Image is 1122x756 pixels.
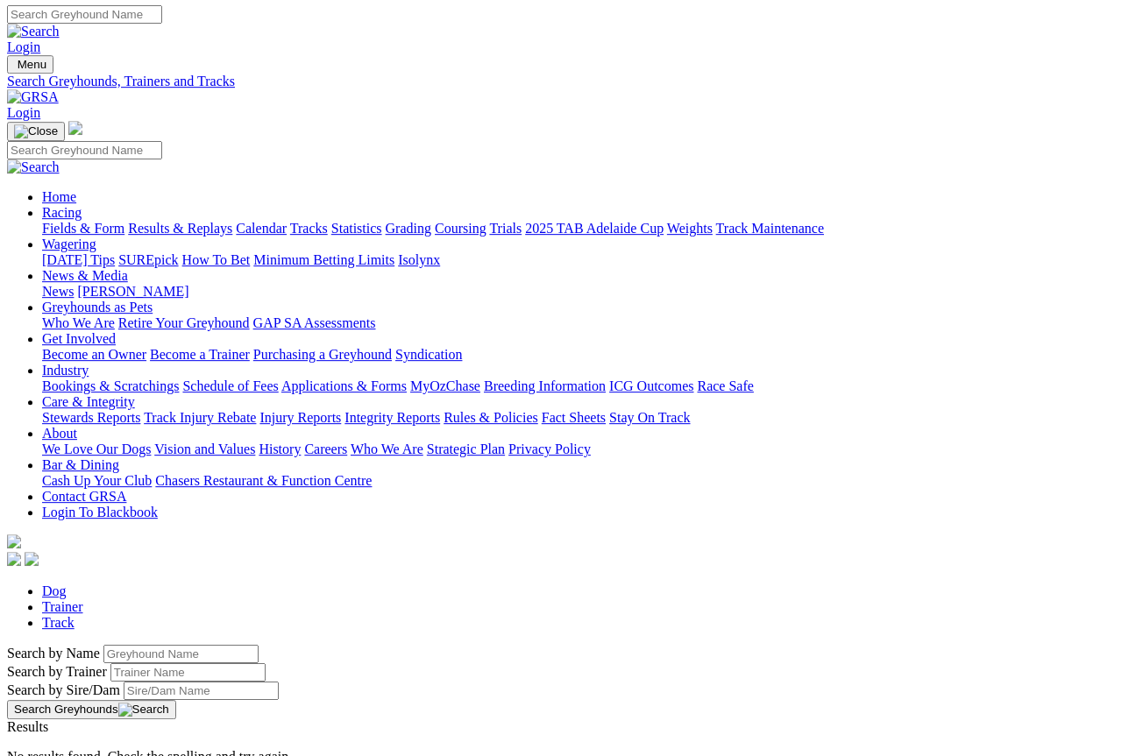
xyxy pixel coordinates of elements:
[42,426,77,441] a: About
[150,347,250,362] a: Become a Trainer
[7,552,21,566] img: facebook.svg
[77,284,188,299] a: [PERSON_NAME]
[42,442,151,456] a: We Love Our Dogs
[525,221,664,236] a: 2025 TAB Adelaide Cup
[7,74,1115,89] a: Search Greyhounds, Trainers and Tracks
[281,378,407,393] a: Applications & Forms
[42,347,146,362] a: Become an Owner
[42,473,152,488] a: Cash Up Your Club
[42,489,126,504] a: Contact GRSA
[398,252,440,267] a: Isolynx
[7,159,60,175] img: Search
[110,663,266,682] input: Search by Trainer name
[7,39,40,54] a: Login
[42,410,1115,426] div: Care & Integrity
[489,221,522,236] a: Trials
[18,58,46,71] span: Menu
[259,410,341,425] a: Injury Reports
[667,221,713,236] a: Weights
[7,24,60,39] img: Search
[7,122,65,141] button: Toggle navigation
[144,410,256,425] a: Track Injury Rebate
[118,252,178,267] a: SUREpick
[290,221,328,236] a: Tracks
[42,378,1115,394] div: Industry
[395,347,462,362] a: Syndication
[42,378,179,393] a: Bookings & Scratchings
[253,347,392,362] a: Purchasing a Greyhound
[609,378,693,393] a: ICG Outcomes
[410,378,480,393] a: MyOzChase
[42,615,75,630] a: Track
[42,347,1115,363] div: Get Involved
[444,410,538,425] a: Rules & Policies
[42,583,67,598] a: Dog
[14,124,58,138] img: Close
[42,221,1115,237] div: Racing
[344,410,440,425] a: Integrity Reports
[154,442,255,456] a: Vision and Values
[351,442,423,456] a: Who We Are
[542,410,606,425] a: Fact Sheets
[42,473,1115,489] div: Bar & Dining
[7,89,59,105] img: GRSA
[697,378,753,393] a: Race Safe
[42,505,158,519] a: Login To Blackbook
[42,394,135,409] a: Care & Integrity
[484,378,606,393] a: Breeding Information
[42,268,128,283] a: News & Media
[7,719,1115,735] div: Results
[7,682,120,697] label: Search by Sire/Dam
[103,645,259,663] input: Search by Greyhound name
[25,552,39,566] img: twitter.svg
[42,442,1115,457] div: About
[42,252,1115,268] div: Wagering
[68,121,82,135] img: logo-grsa-white.png
[42,331,116,346] a: Get Involved
[42,189,76,204] a: Home
[42,300,153,314] a: Greyhounds as Pets
[118,703,169,717] img: Search
[42,599,83,614] a: Trainer
[716,221,824,236] a: Track Maintenance
[42,284,1115,300] div: News & Media
[253,315,376,330] a: GAP SA Assessments
[182,378,278,393] a: Schedule of Fees
[259,442,301,456] a: History
[7,141,162,159] input: Search
[7,5,162,24] input: Search
[236,221,287,236] a: Calendar
[609,410,690,425] a: Stay On Track
[42,237,96,251] a: Wagering
[304,442,347,456] a: Careers
[124,682,279,700] input: Search by Sire/Dam name
[508,442,591,456] a: Privacy Policy
[118,315,250,330] a: Retire Your Greyhound
[7,664,107,679] label: Search by Trainer
[42,363,89,378] a: Industry
[7,646,100,661] label: Search by Name
[253,252,394,267] a: Minimum Betting Limits
[427,442,505,456] a: Strategic Plan
[7,55,53,74] button: Toggle navigation
[128,221,232,236] a: Results & Replays
[42,284,74,299] a: News
[42,252,115,267] a: [DATE] Tips
[42,410,140,425] a: Stewards Reports
[386,221,431,236] a: Grading
[42,315,115,330] a: Who We Are
[42,221,124,236] a: Fields & Form
[182,252,251,267] a: How To Bet
[42,457,119,472] a: Bar & Dining
[42,315,1115,331] div: Greyhounds as Pets
[42,205,82,220] a: Racing
[7,700,176,719] button: Search Greyhounds
[155,473,372,488] a: Chasers Restaurant & Function Centre
[7,105,40,120] a: Login
[7,534,21,548] img: logo-grsa-white.png
[435,221,486,236] a: Coursing
[331,221,382,236] a: Statistics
